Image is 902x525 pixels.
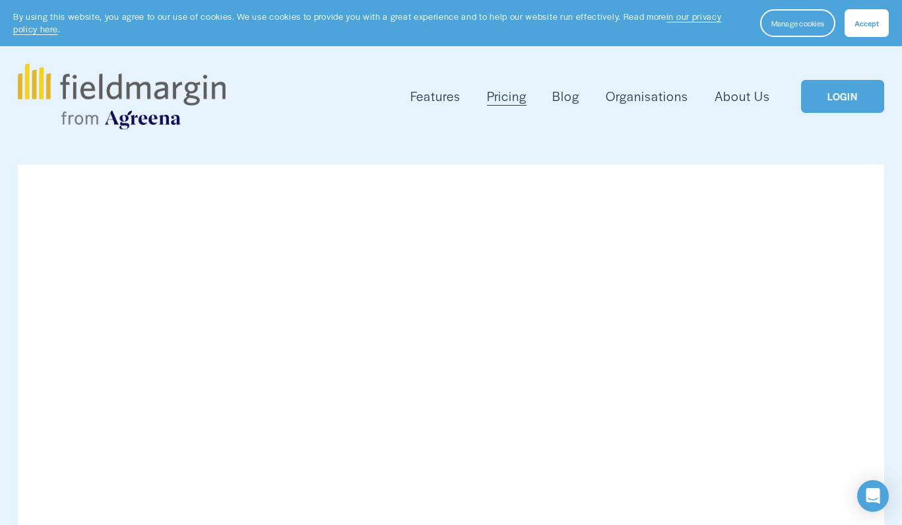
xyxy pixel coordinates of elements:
[18,63,225,129] img: fieldmargin.com
[13,11,721,35] a: in our privacy policy here
[606,86,688,107] a: Organisations
[760,9,835,37] button: Manage cookies
[801,80,884,114] a: LOGIN
[854,18,879,28] span: Accept
[552,86,579,107] a: Blog
[857,480,889,512] div: Open Intercom Messenger
[410,86,461,107] a: folder dropdown
[487,86,527,107] a: Pricing
[410,87,461,106] span: Features
[771,18,824,28] span: Manage cookies
[715,86,770,107] a: About Us
[845,9,889,37] button: Accept
[13,11,747,36] p: By using this website, you agree to our use of cookies. We use cookies to provide you with a grea...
